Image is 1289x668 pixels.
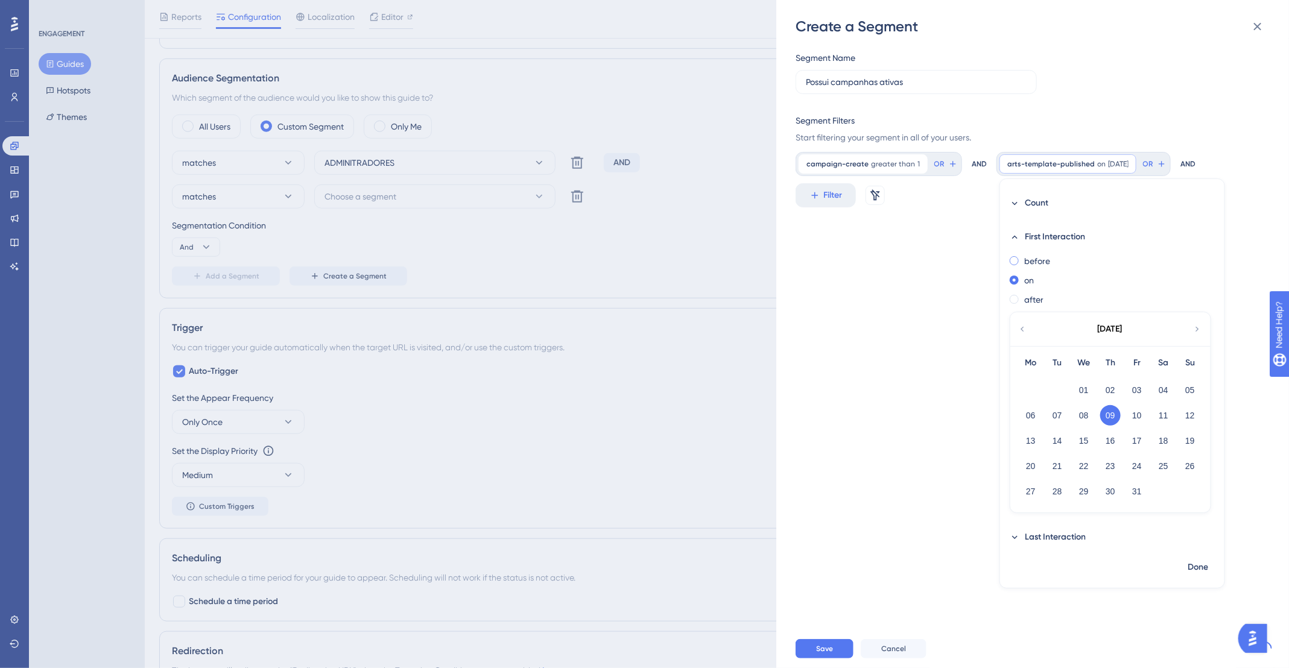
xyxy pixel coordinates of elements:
div: Tu [1044,356,1071,370]
span: on [1097,159,1106,169]
label: before [1024,254,1050,268]
span: Done [1188,560,1208,575]
button: 30 [1100,481,1121,502]
span: OR [934,159,945,169]
span: 1 [917,159,920,169]
div: Segment Name [796,51,855,65]
span: Need Help? [28,3,75,17]
button: 18 [1153,430,1174,451]
div: Fr [1124,356,1150,370]
span: Save [816,644,833,654]
button: 16 [1100,430,1121,451]
button: 26 [1180,456,1200,476]
button: Save [796,639,854,658]
button: 09 [1100,405,1121,426]
div: Create a Segment [796,17,1272,36]
button: 23 [1100,456,1121,476]
button: 10 [1127,405,1147,426]
iframe: UserGuiding AI Assistant Launcher [1238,620,1275,657]
div: AND [1180,152,1196,176]
div: [DATE] [1098,322,1123,336]
div: Sa [1150,356,1177,370]
button: 13 [1021,430,1041,451]
button: 14 [1047,430,1068,451]
span: [DATE] [1108,159,1129,169]
div: We [1071,356,1097,370]
button: 25 [1153,456,1174,476]
button: OR [1141,154,1168,174]
span: campaign-create [806,159,869,169]
span: Cancel [881,644,906,654]
div: Su [1177,356,1203,370]
input: Segment Name [806,75,1027,89]
button: 06 [1021,405,1041,426]
span: Count [1025,196,1048,210]
span: arts-template-published [1007,159,1095,169]
button: OR [933,154,959,174]
button: 04 [1153,380,1174,400]
span: Last Interaction [1025,530,1086,544]
div: AND [972,152,987,176]
button: 01 [1074,380,1094,400]
button: 28 [1047,481,1068,502]
button: 24 [1127,456,1147,476]
button: 11 [1153,405,1174,426]
button: 20 [1021,456,1041,476]
button: Count [1010,189,1210,218]
button: 19 [1180,430,1200,451]
div: Mo [1018,356,1044,370]
label: on [1024,273,1034,288]
button: Cancel [861,639,926,658]
button: 05 [1180,380,1200,400]
button: 31 [1127,481,1147,502]
button: Filter [796,183,856,207]
button: 03 [1127,380,1147,400]
button: 02 [1100,380,1121,400]
button: 17 [1127,430,1147,451]
button: 29 [1074,481,1094,502]
span: First Interaction [1025,230,1085,244]
span: Start filtering your segment in all of your users. [796,130,1262,145]
label: after [1024,292,1044,307]
button: 12 [1180,405,1200,426]
button: First Interaction [1010,222,1210,251]
button: 15 [1074,430,1094,451]
button: 22 [1074,456,1094,476]
button: 21 [1047,456,1068,476]
button: Last Interaction [1010,523,1210,552]
span: OR [1143,159,1153,169]
button: 27 [1021,481,1041,502]
button: 08 [1074,405,1094,426]
button: 07 [1047,405,1068,426]
div: Segment Filters [796,113,855,128]
button: Done [1181,556,1215,578]
span: greater than [871,159,915,169]
div: Th [1097,356,1124,370]
span: Filter [824,188,843,203]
